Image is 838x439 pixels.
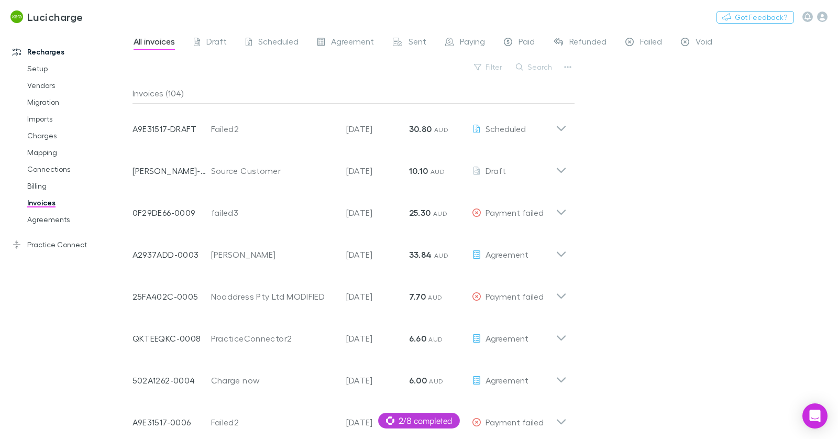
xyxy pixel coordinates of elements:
button: Got Feedback? [716,11,794,24]
span: Sent [409,36,426,50]
div: PracticeConnector2 [211,332,336,345]
strong: 7.70 [409,291,426,302]
span: Payment failed [486,417,544,427]
div: failed3 [211,206,336,219]
span: Scheduled [486,124,526,134]
strong: 25.30 [409,207,431,218]
a: Recharges [2,43,130,60]
img: Lucicharge's Logo [10,10,23,23]
span: Scheduled [258,36,299,50]
a: Invoices [17,194,130,211]
span: Paid [519,36,535,50]
button: Filter [469,61,509,73]
div: Noaddress Pty Ltd MODIFIED [211,290,336,303]
p: [DATE] [346,248,409,261]
div: QKTEEQKC-0008PracticeConnector2[DATE]6.60 AUDAgreement [124,313,575,355]
span: Void [696,36,712,50]
span: Draft [206,36,227,50]
h3: Lucicharge [27,10,83,23]
a: Mapping [17,144,130,161]
a: Agreements [17,211,130,228]
p: [DATE] [346,416,409,429]
div: Charge now [211,374,336,387]
strong: 30.80 [409,124,432,134]
span: Payment failed [486,291,544,301]
div: 25FA402C-0005Noaddress Pty Ltd MODIFIED[DATE]7.70 AUDPayment failed [124,271,575,313]
span: AUD [433,210,447,217]
span: Agreement [486,375,528,385]
p: A2937ADD-0003 [133,248,211,261]
p: 0F29DE66-0009 [133,206,211,219]
a: Vendors [17,77,130,94]
div: Failed2 [211,416,336,429]
div: A9E31517-DRAFTFailed2[DATE]30.80 AUDScheduled [124,104,575,146]
span: All invoices [134,36,175,50]
p: A9E31517-DRAFT [133,123,211,135]
p: [DATE] [346,374,409,387]
span: Payment failed [486,207,544,217]
span: Agreement [486,249,528,259]
p: [DATE] [346,123,409,135]
a: Migration [17,94,130,111]
p: [DATE] [346,206,409,219]
div: [PERSON_NAME] [211,248,336,261]
span: Agreement [486,333,528,343]
p: 502A1262-0004 [133,374,211,387]
span: AUD [434,126,448,134]
p: 25FA402C-0005 [133,290,211,303]
div: Open Intercom Messenger [802,403,828,429]
a: Charges [17,127,130,144]
strong: 6.60 [409,333,426,344]
button: Search [511,61,558,73]
strong: 33.84 [409,249,432,260]
a: Billing [17,178,130,194]
div: A2937ADD-0003[PERSON_NAME][DATE]33.84 AUDAgreement [124,229,575,271]
span: Draft [486,166,506,175]
div: [PERSON_NAME]-0092Source Customer[DATE]10.10 AUDDraft [124,146,575,188]
p: [DATE] [346,290,409,303]
a: Connections [17,161,130,178]
div: 0F29DE66-0009failed3[DATE]25.30 AUDPayment failed [124,188,575,229]
span: Paying [460,36,485,50]
p: QKTEEQKC-0008 [133,332,211,345]
span: AUD [429,377,443,385]
span: Failed [640,36,662,50]
a: Lucicharge [4,4,90,29]
div: A9E31517-0006Failed2[DATE]6.60 AUDPayment failed [124,397,575,439]
span: AUD [431,168,445,175]
span: AUD [428,335,443,343]
p: [DATE] [346,164,409,177]
strong: 6.00 [409,375,427,386]
a: Setup [17,60,130,77]
a: Imports [17,111,130,127]
span: Agreement [331,36,374,50]
span: AUD [434,251,448,259]
a: Practice Connect [2,236,130,253]
div: 502A1262-0004Charge now[DATE]6.00 AUDAgreement [124,355,575,397]
p: [PERSON_NAME]-0092 [133,164,211,177]
strong: 10.10 [409,166,428,176]
span: Refunded [569,36,607,50]
p: [DATE] [346,332,409,345]
span: AUD [428,293,442,301]
p: A9E31517-0006 [133,416,211,429]
div: Source Customer [211,164,336,177]
div: Failed2 [211,123,336,135]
